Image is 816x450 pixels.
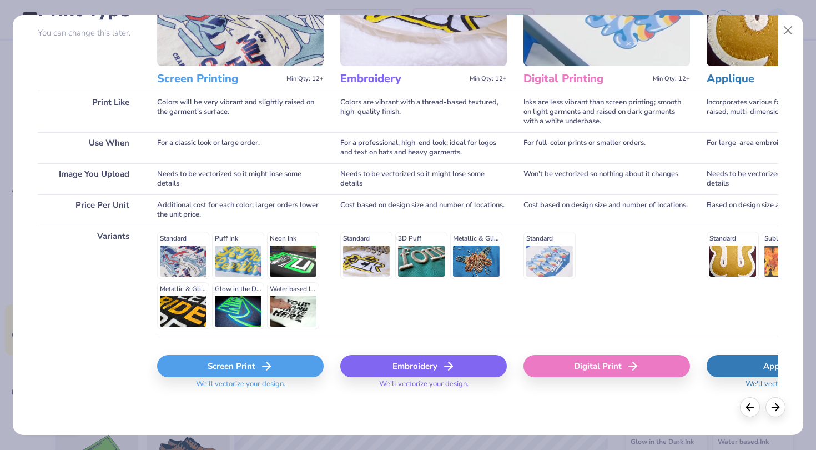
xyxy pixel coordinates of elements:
span: Min Qty: 12+ [286,75,324,83]
div: Embroidery [340,355,507,377]
div: Additional cost for each color; larger orders lower the unit price. [157,194,324,226]
div: Inks are less vibrant than screen printing; smooth on light garments and raised on dark garments ... [523,92,690,132]
span: We'll vectorize your design. [375,379,473,396]
div: Variants [38,226,140,336]
h3: Digital Printing [523,72,648,86]
div: Use When [38,132,140,163]
div: Print Like [38,92,140,132]
h3: Screen Printing [157,72,282,86]
div: Digital Print [523,355,690,377]
div: Cost based on design size and number of locations. [523,194,690,226]
span: Min Qty: 12+ [470,75,507,83]
button: Close [778,20,799,41]
div: For full-color prints or smaller orders. [523,132,690,163]
div: Screen Print [157,355,324,377]
div: Needs to be vectorized so it might lose some details [157,163,324,194]
div: Needs to be vectorized so it might lose some details [340,163,507,194]
div: Image You Upload [38,163,140,194]
span: Min Qty: 12+ [653,75,690,83]
div: Colors are vibrant with a thread-based textured, high-quality finish. [340,92,507,132]
div: For a classic look or large order. [157,132,324,163]
div: Colors will be very vibrant and slightly raised on the garment's surface. [157,92,324,132]
span: We'll vectorize your design. [192,379,290,396]
div: Won't be vectorized so nothing about it changes [523,163,690,194]
h3: Embroidery [340,72,465,86]
div: Cost based on design size and number of locations. [340,194,507,226]
div: Price Per Unit [38,194,140,226]
p: You can change this later. [38,28,140,38]
div: For a professional, high-end look; ideal for logos and text on hats and heavy garments. [340,132,507,163]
